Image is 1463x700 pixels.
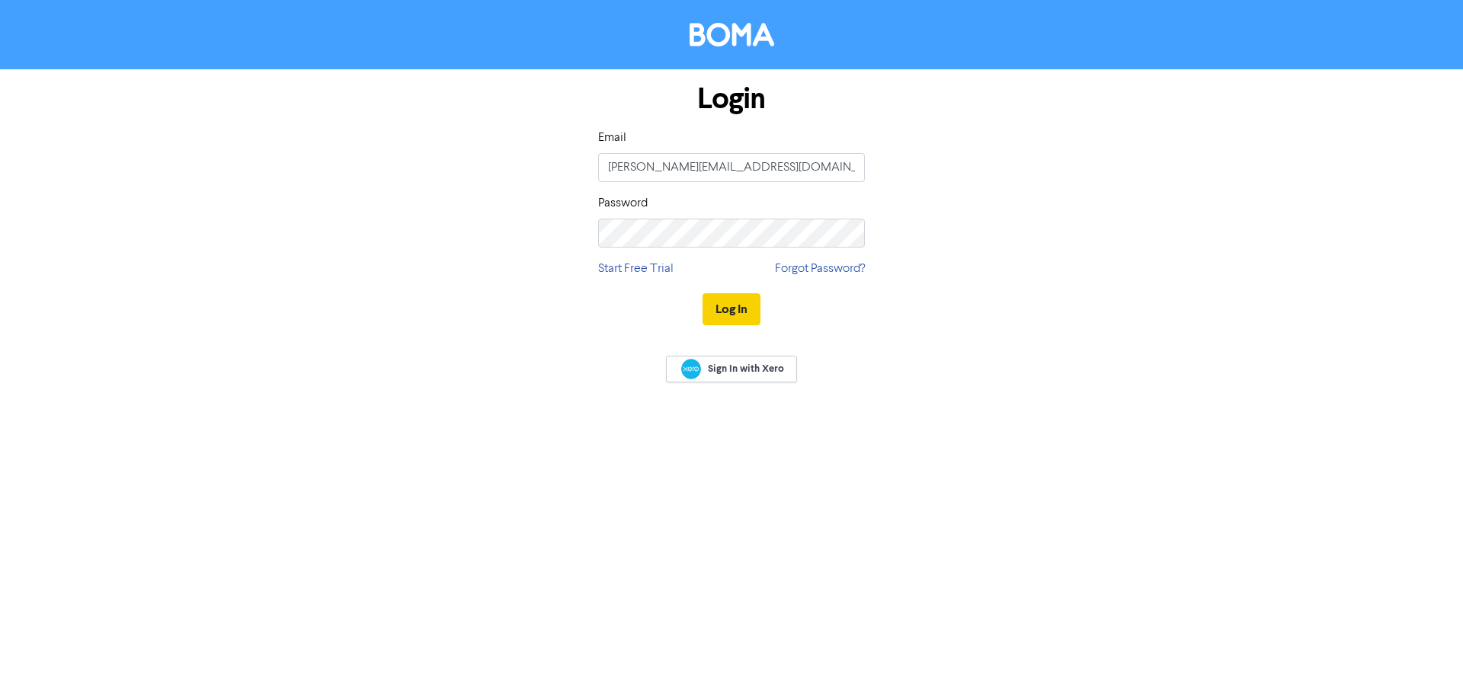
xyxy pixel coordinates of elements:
[1387,627,1463,700] iframe: Chat Widget
[775,260,865,278] a: Forgot Password?
[666,356,797,382] a: Sign In with Xero
[598,129,626,147] label: Email
[703,293,760,325] button: Log In
[598,194,648,213] label: Password
[598,82,865,117] h1: Login
[708,362,784,376] span: Sign In with Xero
[598,260,674,278] a: Start Free Trial
[681,359,701,379] img: Xero logo
[690,23,774,46] img: BOMA Logo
